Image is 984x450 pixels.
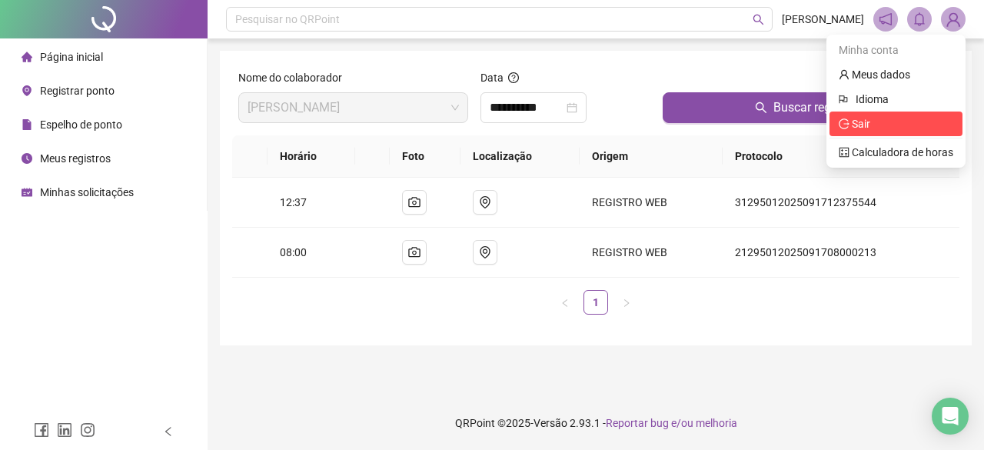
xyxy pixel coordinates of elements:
th: Horário [268,135,355,178]
td: 31295012025091712375544 [723,178,959,228]
span: search [755,102,767,114]
label: Nome do colaborador [238,69,352,86]
span: search [753,14,764,25]
div: Minha conta [829,38,962,62]
span: linkedin [57,422,72,438]
span: 08:00 [280,246,307,258]
span: Idioma [856,91,944,108]
button: left [553,290,577,315]
button: Buscar registros [663,92,953,123]
span: 12:37 [280,196,307,208]
span: Data [480,72,504,84]
td: 21295012025091708000213 [723,228,959,278]
span: JONATHAN ANDRADE SILVA [248,93,459,122]
span: clock-circle [22,153,32,164]
span: Registrar ponto [40,85,115,97]
span: [PERSON_NAME] [782,11,864,28]
button: right [614,290,639,315]
a: calculator Calculadora de horas [839,146,953,158]
span: Reportar bug e/ou melhoria [606,417,737,429]
span: right [622,298,631,308]
span: instagram [80,422,95,438]
a: 1 [584,291,607,314]
span: home [22,52,32,62]
span: camera [408,246,421,258]
span: bell [913,12,926,26]
span: Sair [852,118,870,130]
span: Página inicial [40,51,103,63]
li: Próxima página [614,290,639,315]
span: flag [839,91,849,108]
span: facebook [34,422,49,438]
span: notification [879,12,893,26]
a: user Meus dados [839,68,910,81]
th: Localização [460,135,580,178]
div: Open Intercom Messenger [932,398,969,435]
span: Minhas solicitações [40,186,134,198]
li: 1 [583,290,608,315]
span: environment [479,196,491,208]
span: schedule [22,187,32,198]
li: Página anterior [553,290,577,315]
footer: QRPoint © 2025 - 2.93.1 - [208,396,984,450]
span: environment [479,246,491,258]
span: Versão [534,417,567,429]
td: REGISTRO WEB [580,228,722,278]
span: camera [408,196,421,208]
td: REGISTRO WEB [580,178,722,228]
img: 56000 [942,8,965,31]
span: left [560,298,570,308]
span: logout [839,118,849,129]
span: left [163,426,174,437]
span: question-circle [508,72,519,83]
span: environment [22,85,32,96]
th: Origem [580,135,722,178]
span: Espelho de ponto [40,118,122,131]
span: Meus registros [40,152,111,165]
span: Buscar registros [773,98,861,117]
th: Protocolo [723,135,959,178]
span: file [22,119,32,130]
th: Foto [390,135,460,178]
